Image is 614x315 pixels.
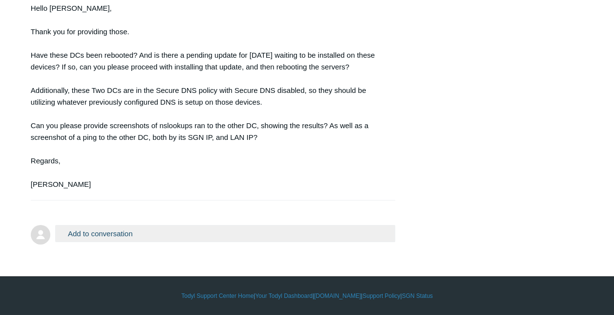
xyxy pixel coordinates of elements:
[402,292,433,300] a: SGN Status
[255,292,312,300] a: Your Todyl Dashboard
[31,2,386,190] div: Hello [PERSON_NAME], Thank you for providing those. Have these DCs been rebooted? And is there a ...
[314,292,361,300] a: [DOMAIN_NAME]
[31,292,583,300] div: | | | |
[362,292,400,300] a: Support Policy
[181,292,254,300] a: Todyl Support Center Home
[55,225,396,242] button: Add to conversation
